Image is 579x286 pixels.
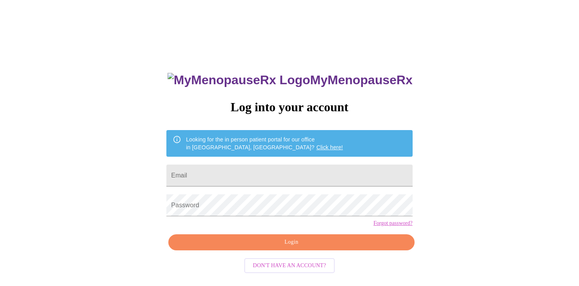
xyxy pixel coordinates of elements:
[253,261,326,271] span: Don't have an account?
[316,144,343,150] a: Click here!
[186,132,343,154] div: Looking for the in person patient portal for our office in [GEOGRAPHIC_DATA], [GEOGRAPHIC_DATA]?
[168,234,414,250] button: Login
[168,73,413,87] h3: MyMenopauseRx
[168,73,310,87] img: MyMenopauseRx Logo
[373,220,413,226] a: Forgot password?
[244,258,335,273] button: Don't have an account?
[166,100,412,114] h3: Log into your account
[177,237,405,247] span: Login
[242,261,337,268] a: Don't have an account?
